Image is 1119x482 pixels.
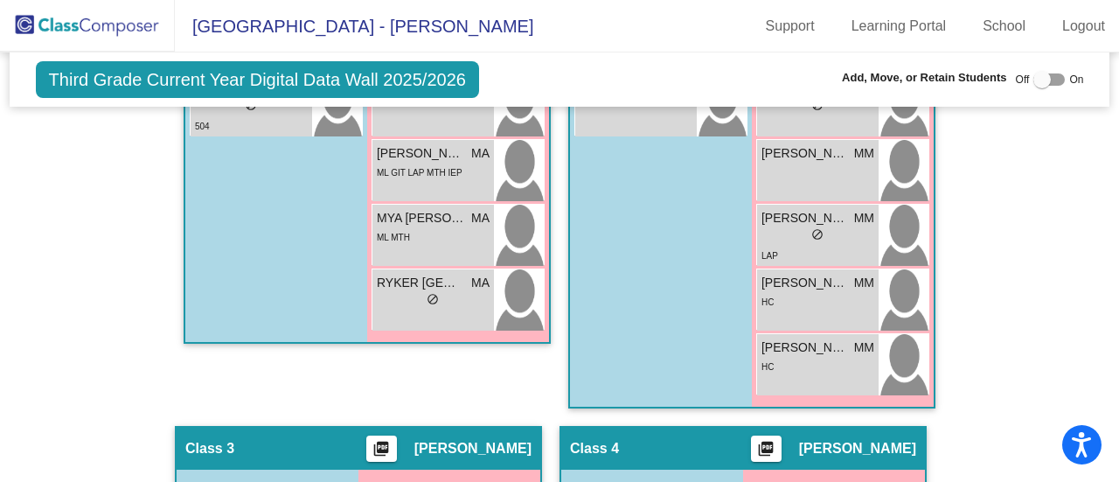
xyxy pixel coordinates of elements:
span: MYA [PERSON_NAME] [377,209,464,227]
span: Class 3 [185,440,234,458]
mat-icon: picture_as_pdf [755,440,776,465]
a: Learning Portal [838,12,961,40]
span: do_not_disturb_alt [811,228,824,241]
span: [PERSON_NAME] [761,339,849,357]
span: MA [471,274,490,292]
span: ML GIT LAP MTH IEP [377,168,462,178]
span: [PERSON_NAME] [799,440,916,458]
button: Print Students Details [366,436,397,462]
span: [PERSON_NAME] [414,440,532,458]
span: do_not_disturb_alt [427,293,439,305]
a: Logout [1048,12,1119,40]
mat-icon: picture_as_pdf [371,440,392,465]
span: HC [761,297,774,307]
span: On [1069,72,1083,87]
span: Off [1016,72,1030,87]
span: HC [761,362,774,372]
span: Add, Move, or Retain Students [842,69,1007,87]
span: [PERSON_NAME] [377,144,464,163]
span: MA [471,144,490,163]
span: MA [471,209,490,227]
button: Print Students Details [751,436,782,462]
span: LAP [761,251,778,261]
span: RYKER [GEOGRAPHIC_DATA] [377,274,464,292]
a: Support [752,12,829,40]
span: 504 [195,122,210,131]
span: MM [854,209,874,227]
span: MM [854,144,874,163]
span: ML MTH [377,233,410,242]
span: [PERSON_NAME] [761,274,849,292]
span: [PERSON_NAME] [761,144,849,163]
span: MM [854,274,874,292]
span: Third Grade Current Year Digital Data Wall 2025/2026 [36,61,479,98]
span: [GEOGRAPHIC_DATA] - [PERSON_NAME] [175,12,533,40]
span: MM [854,339,874,357]
a: School [969,12,1039,40]
span: Class 4 [570,440,619,458]
span: [PERSON_NAME] [761,209,849,227]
